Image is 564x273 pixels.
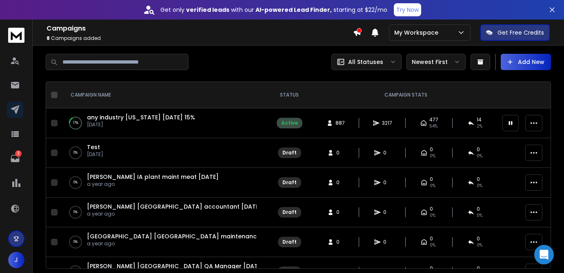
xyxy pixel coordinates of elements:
[394,29,442,37] p: My Workspace
[430,183,435,189] span: 0%
[430,242,435,249] span: 0%
[87,240,257,247] p: a year ago
[430,212,435,219] span: 0%
[87,211,257,217] p: a year ago
[8,28,24,43] img: logo
[87,203,262,211] a: [PERSON_NAME] [GEOGRAPHIC_DATA] accountant [DATE]
[87,262,264,270] a: [PERSON_NAME] [GEOGRAPHIC_DATA] QA Manager [DATE]
[73,238,78,246] p: 0 %
[265,82,314,108] th: STATUS
[281,120,298,126] div: Active
[282,150,297,156] div: Draft
[430,176,433,183] span: 0
[314,82,497,108] th: CAMPAIGN STATS
[383,150,391,156] span: 0
[61,227,265,257] td: 0%[GEOGRAPHIC_DATA] [GEOGRAPHIC_DATA] maintenance plastics [DATE]a year ago
[61,82,265,108] th: CAMPAIGN NAME
[497,29,544,37] p: Get Free Credits
[348,58,383,66] p: All Statuses
[477,242,482,249] span: 0%
[336,179,344,186] span: 0
[7,150,23,167] a: 2
[429,123,437,130] span: 54 %
[335,120,345,126] span: 887
[396,6,419,14] p: Try Now
[87,181,219,187] p: a year ago
[382,120,392,126] span: 3217
[186,6,229,14] strong: verified leads
[73,149,78,157] p: 0 %
[430,206,433,212] span: 0
[430,146,433,153] span: 0
[477,153,482,159] span: 0%
[383,209,391,216] span: 0
[61,168,265,198] td: 0%[PERSON_NAME] IA plant maint meat [DATE]a year ago
[160,6,387,14] p: Get only with our starting at $22/mo
[477,176,480,183] span: 0
[477,123,482,130] span: 2 %
[47,35,50,42] span: 8
[336,239,344,245] span: 0
[406,54,466,70] button: Newest First
[47,35,353,42] p: Campaigns added
[477,236,480,242] span: 0
[8,252,24,268] button: J
[429,117,438,123] span: 477
[477,146,480,153] span: 0
[87,121,195,128] p: [DATE]
[255,6,332,14] strong: AI-powered Lead Finder,
[383,239,391,245] span: 0
[534,245,554,264] div: Open Intercom Messenger
[282,179,297,186] div: Draft
[430,153,435,159] span: 0%
[73,178,78,187] p: 0 %
[87,173,219,181] a: [PERSON_NAME] IA plant maint meat [DATE]
[15,150,22,157] p: 2
[73,208,78,216] p: 0 %
[87,143,100,151] a: Test
[430,236,433,242] span: 0
[394,3,421,16] button: Try Now
[87,151,103,158] p: [DATE]
[61,108,265,138] td: 17%any industry [US_STATE] [DATE] 15%[DATE]
[477,206,480,212] span: 0
[477,117,482,123] span: 14
[282,209,297,216] div: Draft
[477,212,482,219] span: 0%
[430,265,433,272] span: 0
[336,150,344,156] span: 0
[87,232,308,240] a: [GEOGRAPHIC_DATA] [GEOGRAPHIC_DATA] maintenance plastics [DATE]
[336,209,344,216] span: 0
[61,198,265,227] td: 0%[PERSON_NAME] [GEOGRAPHIC_DATA] accountant [DATE]a year ago
[47,24,353,33] h1: Campaigns
[477,183,482,189] span: 0%
[383,179,391,186] span: 0
[87,113,195,121] a: any industry [US_STATE] [DATE] 15%
[61,138,265,168] td: 0%Test[DATE]
[282,239,297,245] div: Draft
[477,265,480,272] span: 0
[480,24,550,41] button: Get Free Credits
[501,54,551,70] button: Add New
[73,119,78,127] p: 17 %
